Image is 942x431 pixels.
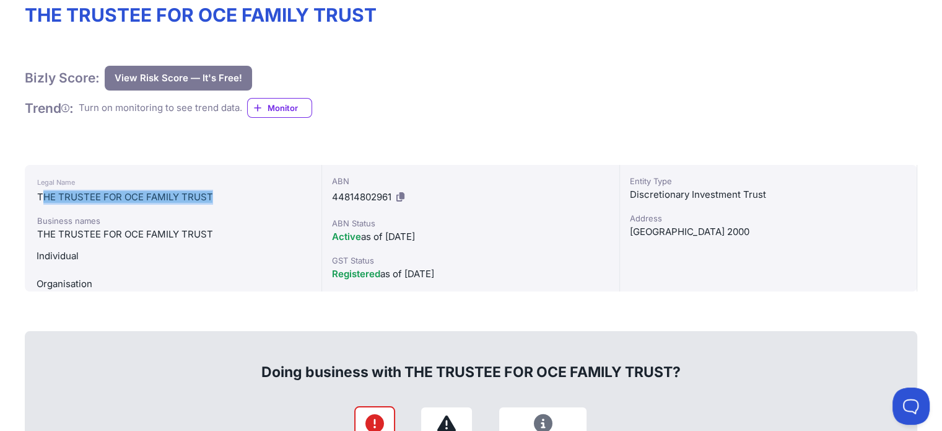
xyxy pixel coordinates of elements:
span: 44814802961 [332,191,391,203]
div: THE TRUSTEE FOR OCE FAMILY TRUST [37,190,309,205]
div: Doing business with THE TRUSTEE FOR OCE FAMILY TRUST? [38,342,904,382]
h1: THE TRUSTEE FOR OCE FAMILY TRUST [25,4,917,26]
div: Discretionary Investment Trust [630,187,907,202]
div: Turn on monitoring to see trend data. [79,101,242,115]
h1: Bizly Score: [25,69,100,86]
button: View Risk Score — It's Free! [105,66,252,91]
div: ABN [332,175,609,187]
div: as of [DATE] [332,267,609,282]
div: ABN Status [332,217,609,229]
div: Legal Name [37,175,309,190]
h1: Trend : [25,100,74,117]
iframe: Toggle Customer Support [892,388,930,425]
div: Business names [37,215,309,227]
div: Entity Type [630,175,907,187]
div: GST Status [332,254,609,267]
a: Monitor [247,98,312,118]
div: THE TRUSTEE FOR OCE FAMILY TRUST [37,227,309,242]
span: Registered [332,268,380,280]
div: Address [630,212,907,224]
span: Active [332,231,361,242]
div: [GEOGRAPHIC_DATA] 2000 [630,224,907,239]
div: as of [DATE] [332,229,609,244]
span: Monitor [268,102,312,114]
